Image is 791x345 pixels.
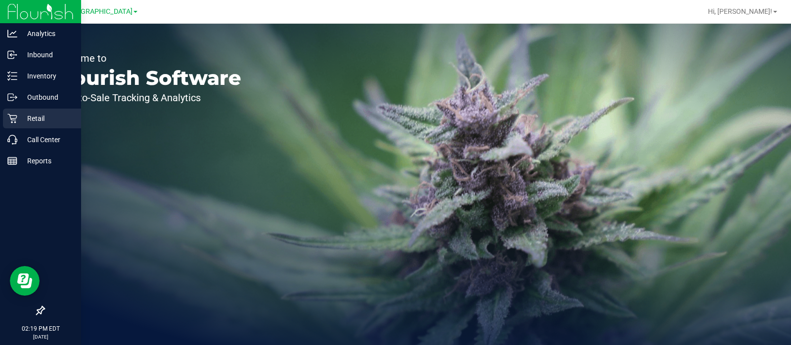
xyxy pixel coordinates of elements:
inline-svg: Inbound [7,50,17,60]
inline-svg: Analytics [7,29,17,38]
p: Reports [17,155,77,167]
p: Seed-to-Sale Tracking & Analytics [53,93,241,103]
p: Flourish Software [53,68,241,88]
p: Call Center [17,134,77,146]
inline-svg: Reports [7,156,17,166]
p: [DATE] [4,333,77,341]
p: 02:19 PM EDT [4,324,77,333]
p: Welcome to [53,53,241,63]
inline-svg: Inventory [7,71,17,81]
p: Inbound [17,49,77,61]
inline-svg: Call Center [7,135,17,145]
span: [GEOGRAPHIC_DATA] [65,7,132,16]
iframe: Resource center [10,266,40,296]
p: Outbound [17,91,77,103]
p: Analytics [17,28,77,39]
p: Retail [17,113,77,124]
inline-svg: Outbound [7,92,17,102]
span: Hi, [PERSON_NAME]! [708,7,772,15]
inline-svg: Retail [7,114,17,123]
p: Inventory [17,70,77,82]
